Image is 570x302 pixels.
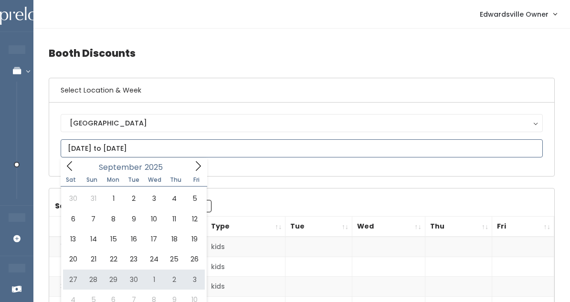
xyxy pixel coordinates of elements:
[186,177,207,183] span: Fri
[83,188,103,208] span: August 31, 2025
[83,229,103,249] span: September 14, 2025
[63,270,83,290] span: September 27, 2025
[144,177,165,183] span: Wed
[70,118,534,128] div: [GEOGRAPHIC_DATA]
[49,217,206,237] th: Booth Number: activate to sort column descending
[61,177,82,183] span: Sat
[480,9,549,20] span: Edwardsville Owner
[55,200,211,212] label: Search:
[206,217,285,237] th: Type: activate to sort column ascending
[104,188,124,208] span: September 1, 2025
[184,229,204,249] span: September 19, 2025
[164,249,184,269] span: September 25, 2025
[285,217,352,237] th: Tue: activate to sort column ascending
[124,270,144,290] span: September 30, 2025
[184,270,204,290] span: October 3, 2025
[206,257,285,277] td: kids
[63,229,83,249] span: September 13, 2025
[103,177,124,183] span: Mon
[49,237,206,257] td: 1
[49,257,206,277] td: 2
[206,277,285,297] td: kids
[124,249,144,269] span: September 23, 2025
[184,188,204,208] span: September 5, 2025
[124,229,144,249] span: September 16, 2025
[83,209,103,229] span: September 7, 2025
[144,188,164,208] span: September 3, 2025
[104,270,124,290] span: September 29, 2025
[164,270,184,290] span: October 2, 2025
[104,249,124,269] span: September 22, 2025
[63,249,83,269] span: September 20, 2025
[124,209,144,229] span: September 9, 2025
[492,217,554,237] th: Fri: activate to sort column ascending
[165,177,186,183] span: Thu
[104,209,124,229] span: September 8, 2025
[63,188,83,208] span: August 30, 2025
[123,177,144,183] span: Tue
[144,249,164,269] span: September 24, 2025
[144,229,164,249] span: September 17, 2025
[164,188,184,208] span: September 4, 2025
[83,270,103,290] span: September 28, 2025
[164,209,184,229] span: September 11, 2025
[49,78,554,103] h6: Select Location & Week
[144,209,164,229] span: September 10, 2025
[124,188,144,208] span: September 2, 2025
[164,229,184,249] span: September 18, 2025
[61,139,543,157] input: October 4 - October 10, 2025
[104,229,124,249] span: September 15, 2025
[184,209,204,229] span: September 12, 2025
[61,114,543,132] button: [GEOGRAPHIC_DATA]
[49,277,206,297] td: 3
[425,217,492,237] th: Thu: activate to sort column ascending
[144,270,164,290] span: October 1, 2025
[82,177,103,183] span: Sun
[49,40,555,66] h4: Booth Discounts
[63,209,83,229] span: September 6, 2025
[470,4,566,24] a: Edwardsville Owner
[184,249,204,269] span: September 26, 2025
[352,217,425,237] th: Wed: activate to sort column ascending
[83,249,103,269] span: September 21, 2025
[99,164,142,171] span: September
[206,237,285,257] td: kids
[142,161,171,173] input: Year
